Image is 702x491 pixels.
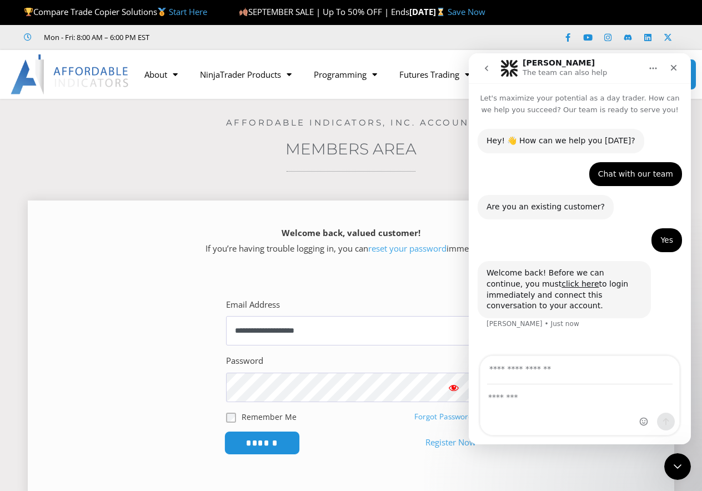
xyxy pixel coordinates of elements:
label: Remember Me [242,411,297,423]
iframe: Customer reviews powered by Trustpilot [165,32,332,43]
a: Save Now [448,6,485,17]
label: Email Address [226,297,280,313]
img: 🥇 [158,8,166,16]
a: Forgot Password? [414,412,476,422]
a: About [133,62,189,87]
span: Mon - Fri: 8:00 AM – 6:00 PM EST [41,31,149,44]
strong: Welcome back, valued customer! [282,227,420,238]
nav: Menu [133,62,548,87]
img: ⌛ [437,8,445,16]
span: Compare Trade Copier Solutions [24,6,207,17]
a: Affordable Indicators, Inc. Account [226,117,477,128]
img: LogoAI | Affordable Indicators – NinjaTrader [11,54,130,94]
p: If you’re having trouble logging in, you can immediately. [47,226,655,257]
span: SEPTEMBER SALE | Up To 50% OFF | Ends [239,6,409,17]
img: 🍂 [239,8,248,16]
strong: [DATE] [409,6,448,17]
label: Password [226,353,263,369]
img: 🏆 [24,8,33,16]
a: Futures Trading [388,62,481,87]
a: Register Now [425,435,476,450]
a: NinjaTrader Products [189,62,303,87]
button: Show password [432,373,476,402]
a: Programming [303,62,388,87]
iframe: Intercom live chat [469,53,691,444]
a: Members Area [285,139,417,158]
a: Start Here [169,6,207,17]
a: reset your password [368,243,447,254]
iframe: Intercom live chat [664,453,691,480]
